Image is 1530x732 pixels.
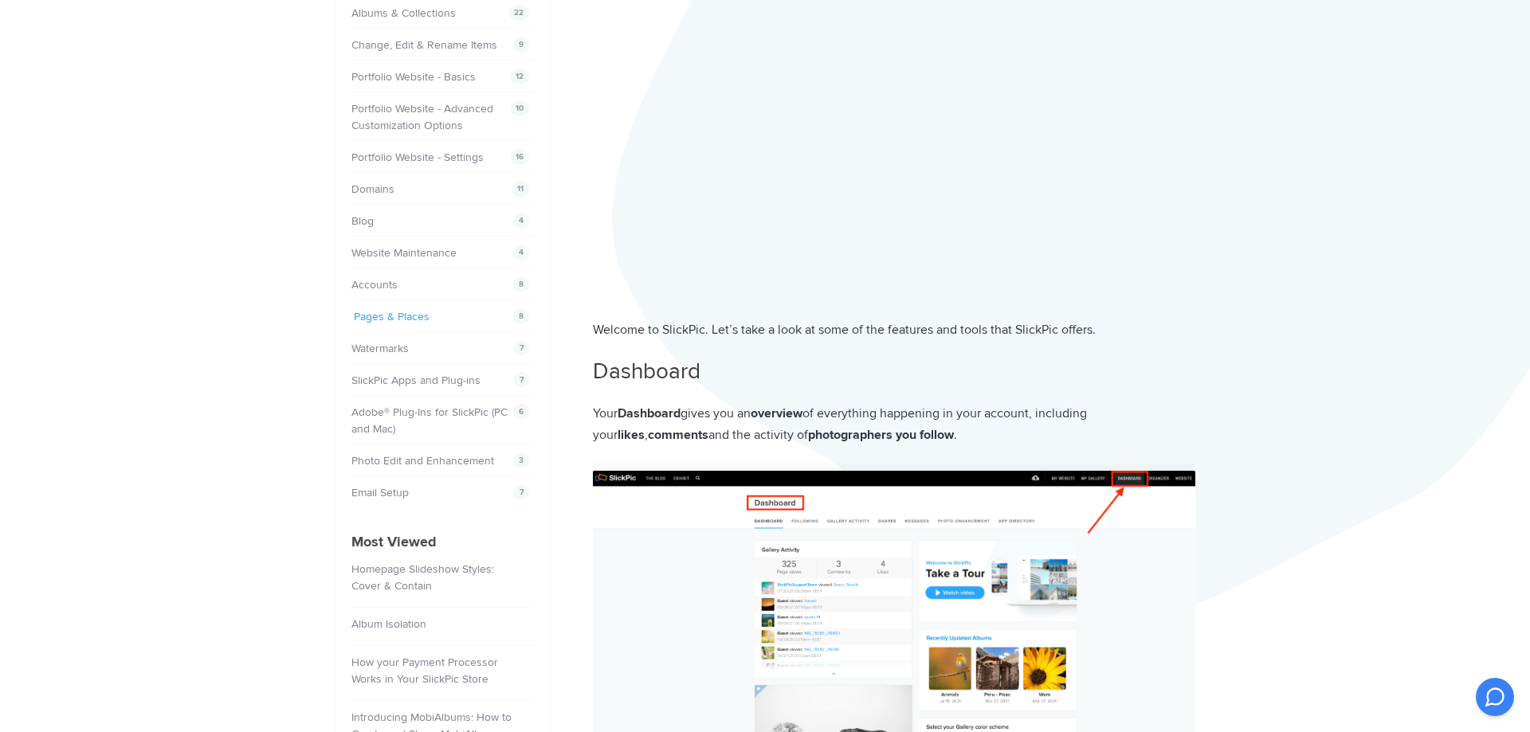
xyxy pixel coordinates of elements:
[618,405,681,421] strong: Dashboard
[351,6,456,20] a: Albums & Collections
[351,151,484,164] a: Portfolio Website - Settings
[351,182,394,196] a: Domains
[512,181,529,197] span: 11
[808,427,954,443] strong: photographers you follow
[514,484,529,500] span: 7
[351,102,493,132] a: Portfolio Website - Advanced Customization Options
[513,404,529,420] span: 6
[513,452,529,468] span: 3
[513,276,529,292] span: 8
[351,562,494,593] a: Homepage Slideshow Styles: Cover & Contain
[351,70,476,84] a: Portfolio Website - Basics
[351,342,409,355] a: Watermarks
[510,149,529,165] span: 16
[513,213,529,229] span: 4
[514,372,529,388] span: 7
[351,617,426,631] a: Album Isolation
[351,454,494,468] a: Photo Edit and Enhancement
[593,319,1195,341] p: Welcome to SlickPic. Let’s take a look at some of the features and tools that SlickPic offers.
[618,427,645,443] strong: likes
[513,245,529,260] span: 4
[514,340,529,356] span: 7
[351,656,498,686] a: How your Payment Processor Works in Your SlickPic Store
[351,531,533,553] h4: Most Viewed
[351,278,398,292] a: Accounts
[351,486,409,499] a: Email Setup
[351,374,481,387] a: SlickPic Apps and Plug-ins
[513,308,529,324] span: 8
[513,37,529,53] span: 9
[351,214,374,228] a: Blog
[510,69,529,84] span: 12
[648,427,708,443] strong: comments
[751,405,802,421] strong: overview
[354,310,430,323] a: Pages & Places
[351,405,508,436] a: Adobe® Plug-Ins for SlickPic (PC and Mac)
[508,5,529,21] span: 22
[593,356,1195,387] h2: Dashboard
[351,38,497,52] a: Change, Edit & Rename Items
[510,100,529,116] span: 10
[593,403,1195,445] p: Your gives you an of everything happening in your account, including your , and the activity of .
[351,246,457,260] a: Website Maintenance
